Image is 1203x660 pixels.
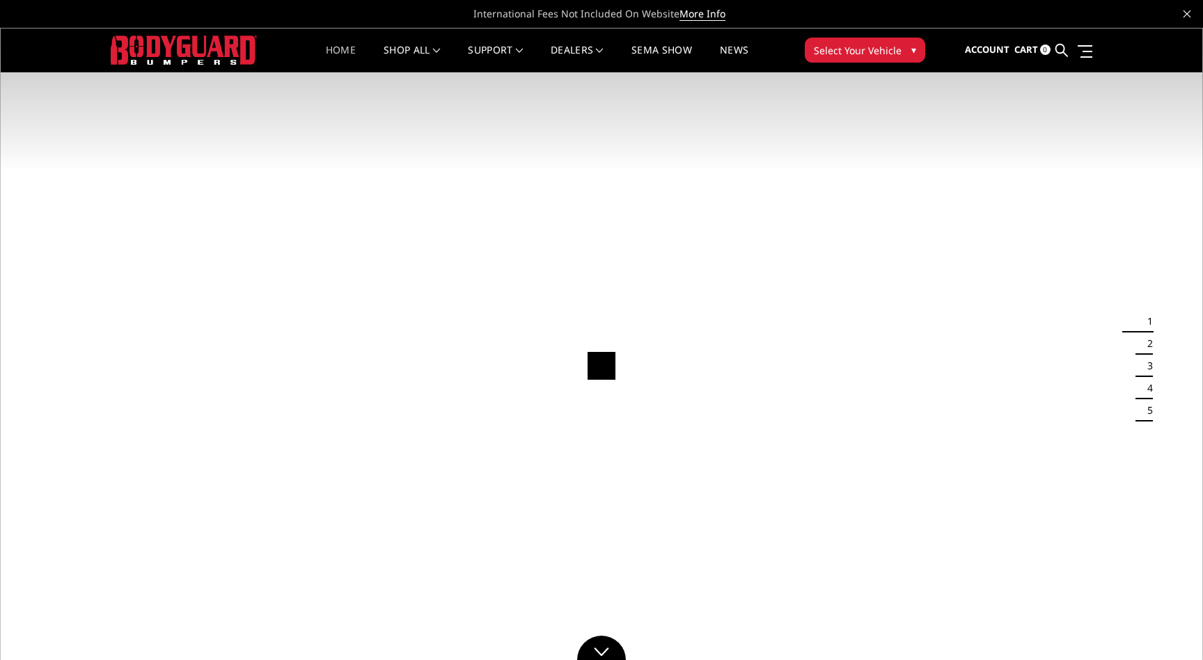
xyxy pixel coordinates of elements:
[1139,399,1153,421] button: 5 of 5
[1139,355,1153,377] button: 3 of 5
[631,45,692,72] a: SEMA Show
[1139,377,1153,399] button: 4 of 5
[1014,31,1051,69] a: Cart 0
[111,35,257,64] img: BODYGUARD BUMPERS
[577,636,626,660] a: Click to Down
[965,31,1009,69] a: Account
[720,45,748,72] a: News
[384,45,440,72] a: shop all
[679,7,725,21] a: More Info
[805,38,925,63] button: Select Your Vehicle
[1139,310,1153,332] button: 1 of 5
[1139,332,1153,355] button: 2 of 5
[551,45,604,72] a: Dealers
[965,43,1009,56] span: Account
[1040,45,1051,55] span: 0
[814,43,902,58] span: Select Your Vehicle
[911,42,916,57] span: ▾
[468,45,523,72] a: Support
[1014,43,1038,56] span: Cart
[326,45,356,72] a: Home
